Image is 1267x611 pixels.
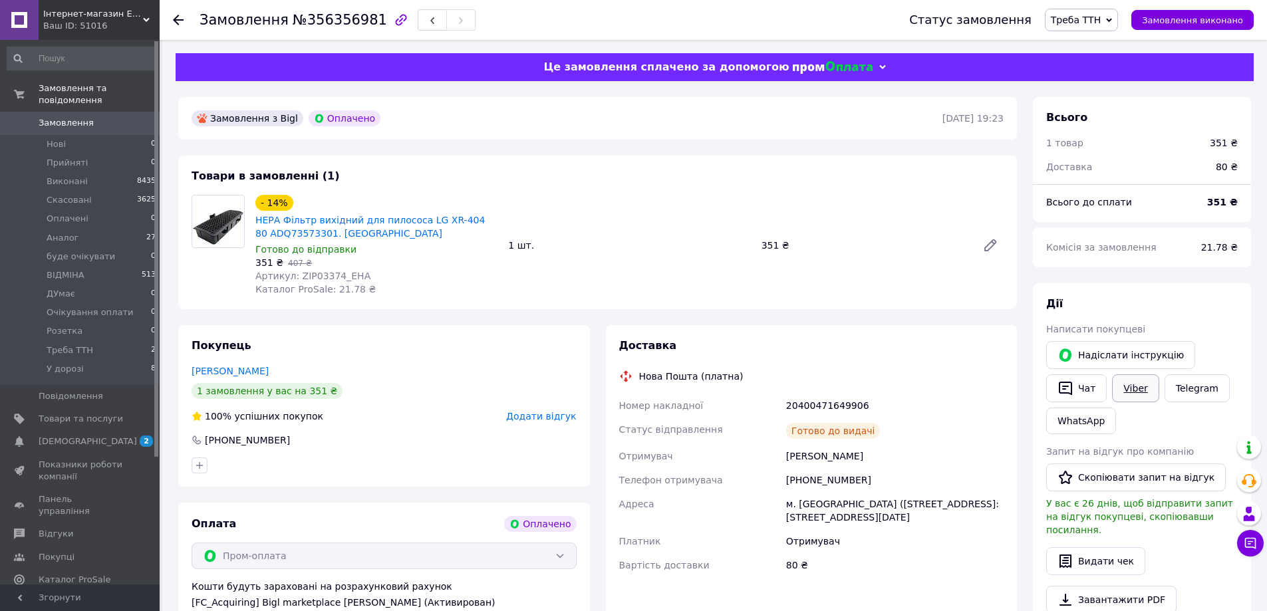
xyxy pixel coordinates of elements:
[43,20,160,32] div: Ваш ID: 51016
[1046,463,1226,491] button: Скопіювати запит на відгук
[39,435,137,447] span: [DEMOGRAPHIC_DATA]
[43,8,143,20] span: Інтернет-магазин ЕлектроХаус
[39,82,160,106] span: Замовлення та повідомлення
[255,215,485,239] a: НЕРА Фільтр вихідний для пилососа LG XR-404 80 ADQ73573301. [GEOGRAPHIC_DATA]
[619,339,677,352] span: Доставка
[151,157,156,169] span: 0
[1237,530,1264,556] button: Чат з покупцем
[47,176,88,187] span: Виконані
[47,194,92,206] span: Скасовані
[543,61,789,73] span: Це замовлення сплачено за допомогою
[636,370,747,383] div: Нова Пошта (платна)
[1046,242,1157,253] span: Комісія за замовлення
[1112,374,1159,402] a: Viber
[1046,297,1063,310] span: Дії
[619,400,704,411] span: Номер накладної
[7,47,157,70] input: Пошук
[1046,111,1087,124] span: Всього
[255,257,283,268] span: 351 ₴
[783,468,1006,492] div: [PHONE_NUMBER]
[151,325,156,337] span: 0
[783,444,1006,468] div: [PERSON_NAME]
[47,157,88,169] span: Прийняті
[1046,446,1194,457] span: Запит на відгук про компанію
[1046,408,1116,434] a: WhatsApp
[1051,15,1101,25] span: Треба ТТН
[173,13,184,27] div: Повернутися назад
[192,410,323,423] div: успішних покупок
[909,13,1032,27] div: Статус замовлення
[151,251,156,263] span: 0
[204,433,291,447] div: [PHONE_NUMBER]
[140,435,153,447] span: 2
[1142,15,1243,25] span: Замовлення виконано
[1201,242,1238,253] span: 21.78 ₴
[255,271,370,281] span: Артикул: ZIP03374_EHA
[1207,197,1238,207] b: 351 ₴
[151,306,156,318] span: 0
[619,451,673,461] span: Отримувач
[142,269,156,281] span: 513
[47,288,75,300] span: ДУмає
[39,551,74,563] span: Покупці
[192,580,577,609] div: Кошти будуть зараховані на розрахунковий рахунок
[151,213,156,225] span: 0
[619,560,710,570] span: Вартість доставки
[39,493,123,517] span: Панель управління
[783,553,1006,577] div: 80 ₴
[756,236,972,255] div: 351 ₴
[39,574,110,586] span: Каталог ProSale
[137,176,156,187] span: 8435
[205,411,231,422] span: 100%
[1046,498,1233,535] span: У вас є 26 днів, щоб відправити запит на відгук покупцеві, скопіювавши посилання.
[619,475,723,485] span: Телефон отримувача
[192,517,236,530] span: Оплата
[783,492,1006,529] div: м. [GEOGRAPHIC_DATA] ([STREET_ADDRESS]: [STREET_ADDRESS][DATE]
[39,117,94,129] span: Замовлення
[192,366,269,376] a: [PERSON_NAME]
[1131,10,1254,30] button: Замовлення виконано
[255,284,376,295] span: Каталог ProSale: 21.78 ₴
[137,194,156,206] span: 3625
[786,423,881,439] div: Готово до видачі
[977,232,1004,259] a: Редагувати
[309,110,380,126] div: Оплачено
[192,596,577,609] div: [FC_Acquiring] Bigl marketplace [PERSON_NAME] (Активирован)
[619,424,723,435] span: Статус відправлення
[47,363,84,375] span: У дорозі
[47,138,66,150] span: Нові
[47,213,88,225] span: Оплачені
[192,110,303,126] div: Замовлення з Bigl
[619,536,661,547] span: Платник
[1210,136,1238,150] div: 351 ₴
[47,232,78,244] span: Аналог
[192,170,340,182] span: Товари в замовленні (1)
[1046,374,1107,402] button: Чат
[504,516,576,532] div: Оплачено
[192,383,343,399] div: 1 замовлення у вас на 351 ₴
[255,195,293,211] div: - 14%
[47,344,93,356] span: Треба ТТН
[1046,138,1083,148] span: 1 товар
[1208,152,1246,182] div: 80 ₴
[47,325,82,337] span: Розетка
[1046,197,1132,207] span: Всього до сплати
[192,339,251,352] span: Покупець
[47,269,84,281] span: ВІДМІНА
[793,61,873,74] img: evopay logo
[506,411,576,422] span: Додати відгук
[47,306,133,318] span: Очікування оплати
[151,344,156,356] span: 2
[619,499,654,509] span: Адреса
[192,195,244,247] img: НЕРА Фільтр вихідний для пилососа LG XR-404 80 ADQ73573301. EHA
[151,138,156,150] span: 0
[200,12,289,28] span: Замовлення
[39,459,123,483] span: Показники роботи компанії
[942,113,1004,124] time: [DATE] 19:23
[39,390,103,402] span: Повідомлення
[255,244,356,255] span: Готово до відправки
[1046,547,1145,575] button: Видати чек
[47,251,115,263] span: буде очікувати
[151,363,156,375] span: 8
[293,12,387,28] span: №356356981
